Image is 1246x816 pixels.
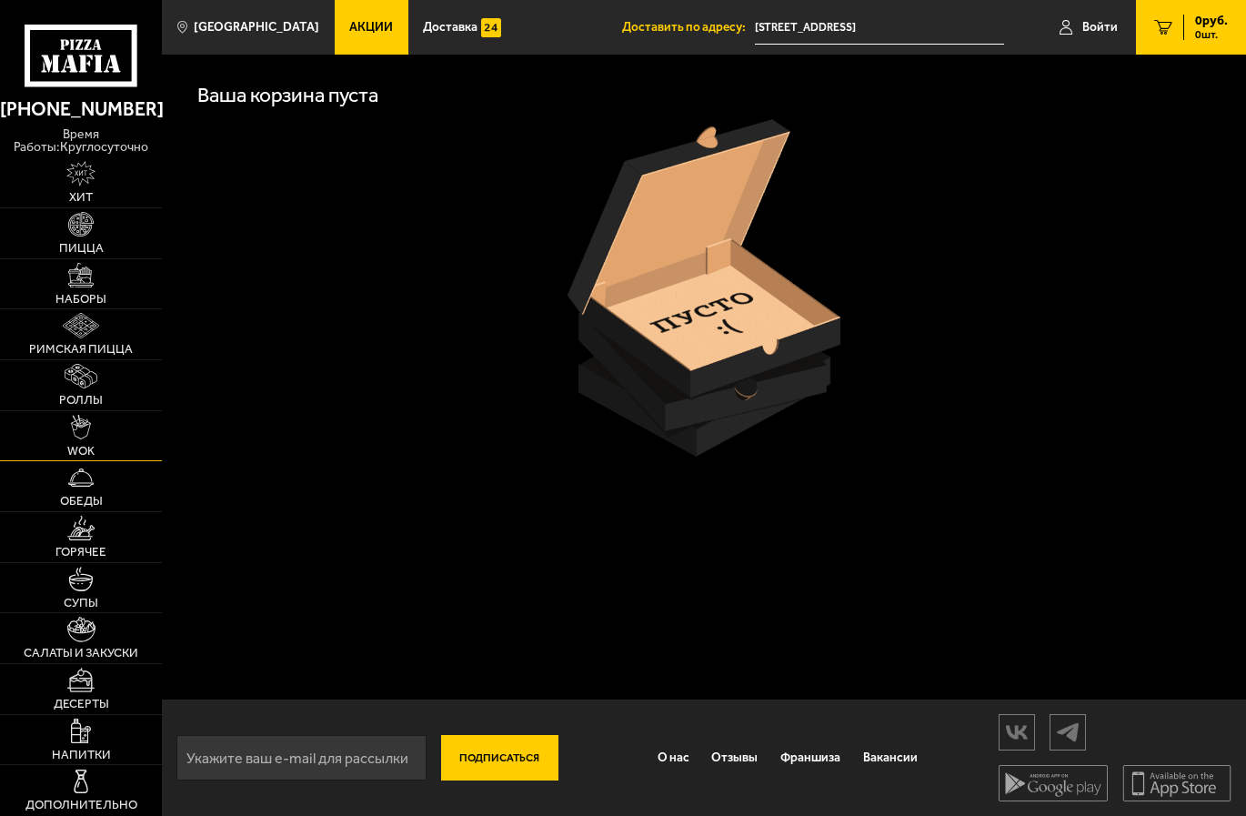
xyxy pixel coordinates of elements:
[197,86,378,106] h1: Ваша корзина пуста
[60,495,103,507] span: Обеды
[24,647,138,659] span: Салаты и закуски
[29,343,133,355] span: Римская пицца
[1050,716,1085,748] img: tg
[194,21,319,34] span: [GEOGRAPHIC_DATA]
[349,21,393,34] span: Акции
[755,11,1004,45] span: Фермское шоссе, 36к27
[441,735,558,781] button: Подписаться
[59,242,104,254] span: Пицца
[423,21,477,34] span: Доставка
[755,11,1004,45] input: Ваш адрес доставки
[1195,15,1228,27] span: 0 руб.
[52,749,111,761] span: Напитки
[1082,21,1118,34] span: Войти
[481,18,500,37] img: 15daf4d41897b9f0e9f617042186c801.svg
[700,737,769,780] a: Отзывы
[769,737,852,780] a: Франшиза
[176,735,427,781] input: Укажите ваш e-mail для рассылки
[69,191,93,203] span: Хит
[59,394,103,406] span: Роллы
[568,119,840,457] img: пустая коробка
[54,698,109,710] span: Десерты
[55,546,106,558] span: Горячее
[851,737,929,780] a: Вакансии
[25,799,137,811] span: Дополнительно
[622,21,755,34] span: Доставить по адресу:
[55,293,106,305] span: Наборы
[1195,29,1228,40] span: 0 шт.
[1000,716,1034,748] img: vk
[646,737,700,780] a: О нас
[64,597,98,609] span: Супы
[67,445,95,457] span: WOK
